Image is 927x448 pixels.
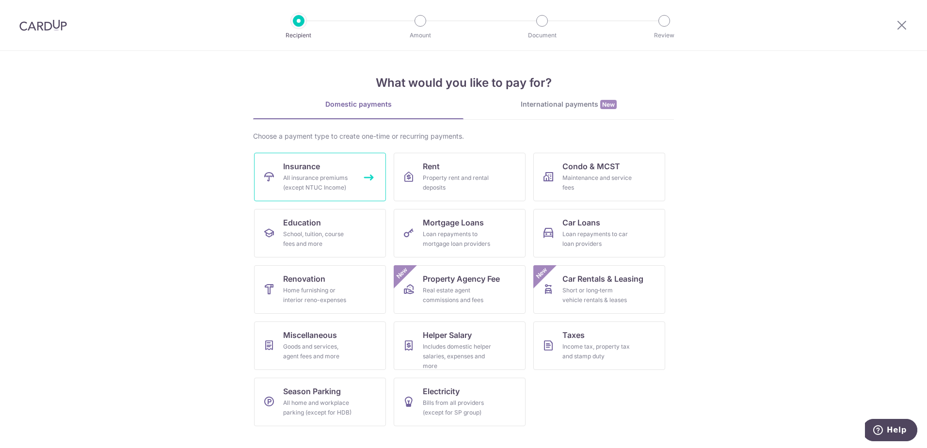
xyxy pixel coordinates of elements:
[19,19,67,31] img: CardUp
[463,99,674,110] div: International payments
[628,31,700,40] p: Review
[533,209,665,257] a: Car LoansLoan repayments to car loan providers
[394,321,526,370] a: Helper SalaryIncludes domestic helper salaries, expenses and more
[600,100,617,109] span: New
[423,398,493,417] div: Bills from all providers (except for SP group)
[423,173,493,192] div: Property rent and rental deposits
[562,273,643,285] span: Car Rentals & Leasing
[394,378,526,426] a: ElectricityBills from all providers (except for SP group)
[423,329,472,341] span: Helper Salary
[263,31,335,40] p: Recipient
[254,265,386,314] a: RenovationHome furnishing or interior reno-expenses
[283,398,353,417] div: All home and workplace parking (except for HDB)
[254,209,386,257] a: EducationSchool, tuition, course fees and more
[22,7,42,16] span: Help
[254,153,386,201] a: InsuranceAll insurance premiums (except NTUC Income)
[423,229,493,249] div: Loan repayments to mortgage loan providers
[562,173,632,192] div: Maintenance and service fees
[283,329,337,341] span: Miscellaneous
[562,217,600,228] span: Car Loans
[283,229,353,249] div: School, tuition, course fees and more
[562,160,620,172] span: Condo & MCST
[423,342,493,371] div: Includes domestic helper salaries, expenses and more
[283,217,321,228] span: Education
[254,378,386,426] a: Season ParkingAll home and workplace parking (except for HDB)
[283,286,353,305] div: Home furnishing or interior reno-expenses
[283,342,353,361] div: Goods and services, agent fees and more
[562,229,632,249] div: Loan repayments to car loan providers
[534,265,550,281] span: New
[283,273,325,285] span: Renovation
[253,74,674,92] h4: What would you like to pay for?
[384,31,456,40] p: Amount
[283,160,320,172] span: Insurance
[423,286,493,305] div: Real estate agent commissions and fees
[423,160,440,172] span: Rent
[283,385,341,397] span: Season Parking
[423,385,460,397] span: Electricity
[562,329,585,341] span: Taxes
[533,265,665,314] a: Car Rentals & LeasingShort or long‑term vehicle rentals & leasesNew
[394,265,526,314] a: Property Agency FeeReal estate agent commissions and feesNew
[423,217,484,228] span: Mortgage Loans
[394,153,526,201] a: RentProperty rent and rental deposits
[394,265,410,281] span: New
[562,286,632,305] div: Short or long‑term vehicle rentals & leases
[533,321,665,370] a: TaxesIncome tax, property tax and stamp duty
[394,209,526,257] a: Mortgage LoansLoan repayments to mortgage loan providers
[253,131,674,141] div: Choose a payment type to create one-time or recurring payments.
[533,153,665,201] a: Condo & MCSTMaintenance and service fees
[423,273,500,285] span: Property Agency Fee
[283,173,353,192] div: All insurance premiums (except NTUC Income)
[506,31,578,40] p: Document
[254,321,386,370] a: MiscellaneousGoods and services, agent fees and more
[562,342,632,361] div: Income tax, property tax and stamp duty
[253,99,463,109] div: Domestic payments
[865,419,917,443] iframe: Opens a widget where you can find more information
